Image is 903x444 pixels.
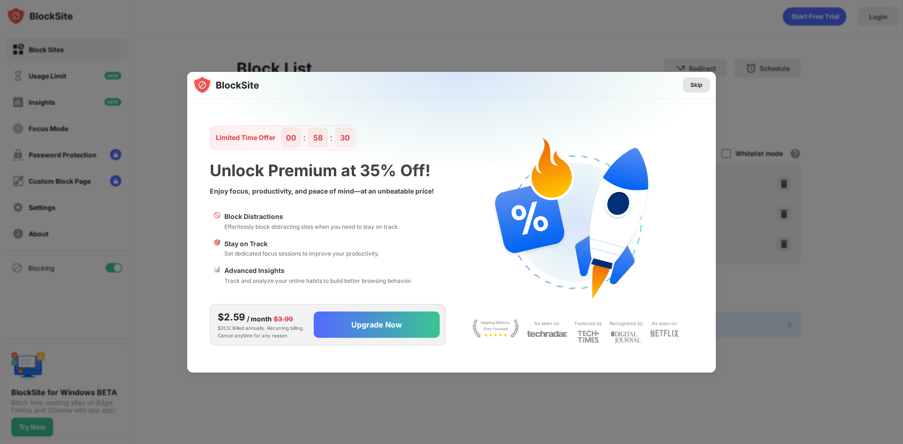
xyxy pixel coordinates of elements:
[351,320,402,329] div: Upgrade Now
[214,265,221,285] div: 📊
[218,310,306,339] div: $31.12 Billed annually. Recurring billing. Cancel anytime for any reason
[224,265,412,276] div: Advanced Insights
[611,330,641,345] img: light-digital-journal.svg
[218,310,245,324] div: $2.59
[610,319,643,328] div: Recognized by
[472,319,519,338] img: light-stay-focus.svg
[247,314,272,324] div: / month
[690,80,703,90] div: Skip
[652,319,677,328] div: As seen on
[527,330,567,338] img: light-techradar.svg
[578,330,599,343] img: light-techtimes.svg
[575,319,602,328] div: Featured by
[193,72,721,258] img: gradient.svg
[650,330,679,337] img: light-netflix.svg
[224,276,412,285] div: Track and analyze your online habits to build better browsing behavior.
[534,319,559,328] div: As seen on
[274,314,293,324] div: $3.99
